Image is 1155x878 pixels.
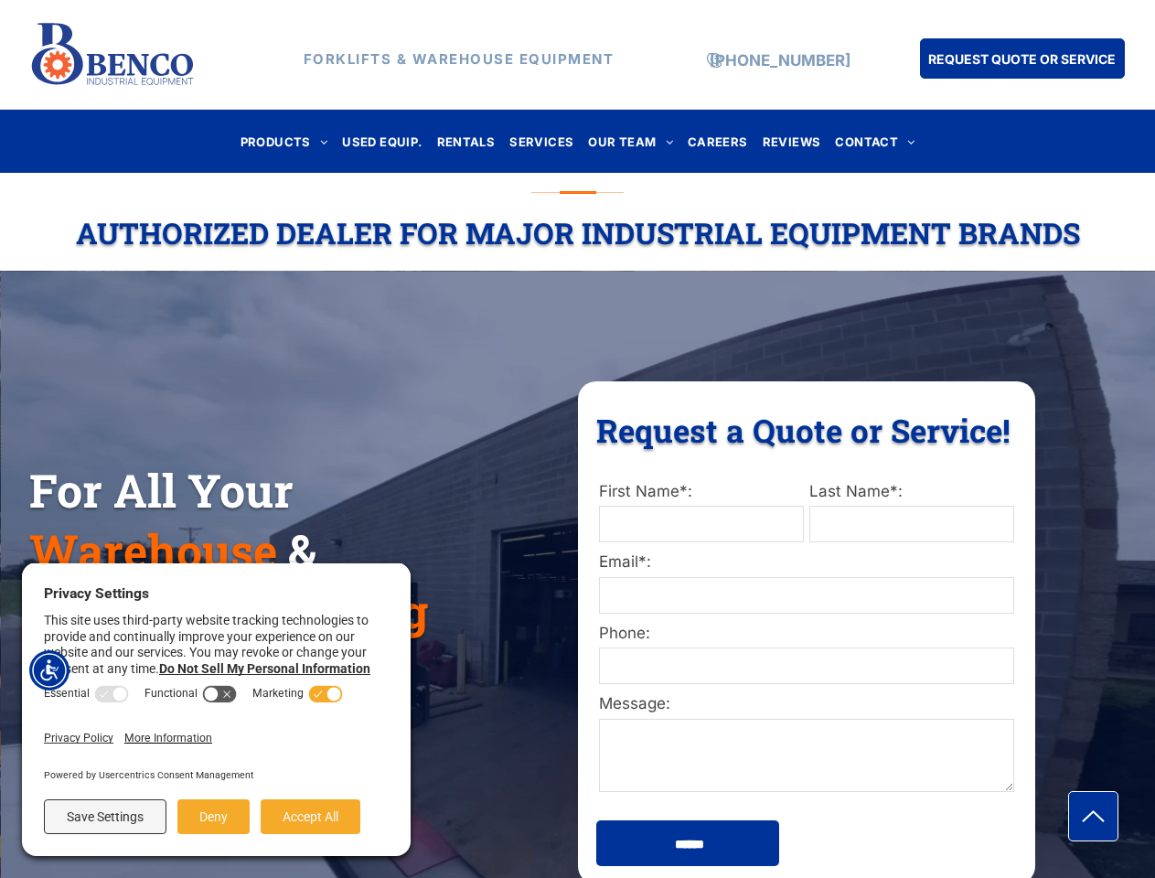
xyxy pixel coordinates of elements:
label: Email*: [599,551,1014,574]
div: Accessibility Menu [29,650,70,691]
a: REQUEST QUOTE OR SERVICE [920,38,1125,79]
label: Last Name*: [809,480,1014,504]
span: Material Handling [29,581,428,641]
span: Authorized Dealer For Major Industrial Equipment Brands [76,213,1080,252]
a: REVIEWS [755,129,829,154]
label: First Name*: [599,480,804,504]
a: PRODUCTS [233,129,336,154]
a: [PHONE_NUMBER] [710,51,850,70]
a: SERVICES [502,129,581,154]
label: Phone: [599,622,1014,646]
label: Message: [599,692,1014,716]
span: & [288,520,316,581]
a: CONTACT [828,129,922,154]
a: RENTALS [430,129,503,154]
strong: FORKLIFTS & WAREHOUSE EQUIPMENT [304,50,615,68]
span: For All Your [29,460,294,520]
a: CAREERS [680,129,755,154]
span: Warehouse [29,520,277,581]
span: Request a Quote or Service! [596,409,1011,451]
a: USED EQUIP. [335,129,429,154]
span: REQUEST QUOTE OR SERVICE [928,42,1116,76]
a: OUR TEAM [581,129,680,154]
